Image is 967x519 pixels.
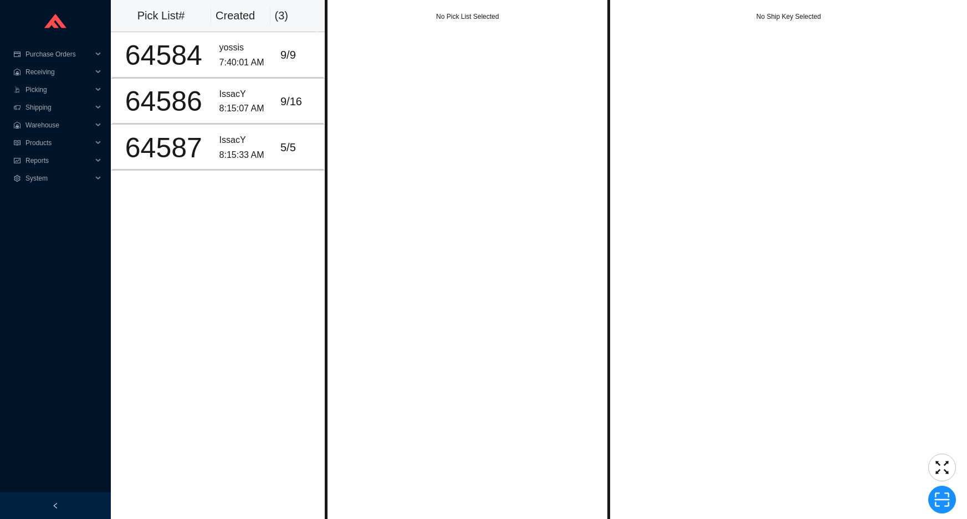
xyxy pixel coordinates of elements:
span: fullscreen [929,459,955,476]
div: IssacY [219,133,272,148]
div: 64587 [117,134,211,162]
span: Shipping [25,99,92,116]
span: fund [13,157,21,164]
div: 9 / 16 [280,93,319,111]
div: 5 / 5 [280,138,319,157]
div: IssacY [219,87,272,102]
div: 7:40:01 AM [219,55,272,70]
button: scan [928,486,956,513]
div: 64586 [117,88,211,115]
div: No Pick List Selected [328,11,607,22]
div: No Ship Key Selected [610,11,967,22]
span: Purchase Orders [25,45,92,63]
div: ( 3 ) [275,7,313,25]
span: setting [13,175,21,182]
div: yossis [219,40,272,55]
span: Reports [25,152,92,169]
span: credit-card [13,51,21,58]
span: left [52,502,59,509]
button: fullscreen [928,454,956,481]
div: 64584 [117,42,211,69]
span: Warehouse [25,116,92,134]
span: Products [25,134,92,152]
div: 9 / 9 [280,46,319,64]
div: 8:15:33 AM [219,148,272,163]
span: scan [929,491,955,508]
span: Receiving [25,63,92,81]
span: Picking [25,81,92,99]
span: System [25,169,92,187]
span: read [13,140,21,146]
div: 8:15:07 AM [219,101,272,116]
